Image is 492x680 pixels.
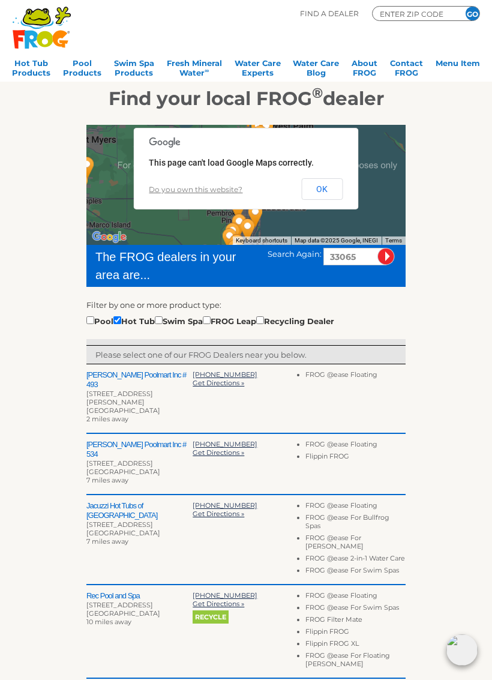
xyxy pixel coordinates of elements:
a: [PHONE_NUMBER] [193,501,257,510]
li: FROG @ease For Floating [PERSON_NAME] [305,651,406,672]
span: Search Again: [268,249,322,259]
li: FROG @ease For Bullfrog Spas [305,513,406,534]
div: [GEOGRAPHIC_DATA] [86,406,193,415]
sup: ∞ [205,67,209,74]
div: Pinch-a-Penny #206 - 47 miles away. [217,230,254,272]
li: FROG @ease Floating [305,591,406,603]
div: Pool Hot Tub Swim Spa FROG Leap Recycling Dealer [86,314,334,327]
span: This page can't load Google Maps correctly. [149,158,314,167]
a: [PHONE_NUMBER] [193,370,257,379]
button: Keyboard shortcuts [236,236,287,245]
li: Flippin FROG [305,452,406,464]
a: Water CareBlog [293,55,339,79]
a: Menu Item [436,55,480,79]
li: FROG @ease Floating [305,370,406,382]
a: Swim SpaProducts [114,55,154,79]
div: Pinch-A-Penny #036 - 25 miles away. [239,104,277,146]
h2: [PERSON_NAME] Poolmart Inc # 534 [86,440,193,459]
a: [PHONE_NUMBER] [193,591,257,600]
a: Get Directions » [193,448,244,457]
div: Poolosophy LLC - 98 miles away. [56,121,94,163]
button: OK [301,178,343,200]
h2: Rec Pool and Spa [86,591,193,601]
a: ContactFROG [390,55,423,79]
span: 10 miles away [86,618,131,626]
a: Get Directions » [193,600,244,608]
li: Flippin FROG [305,627,406,639]
input: Submit [377,248,395,265]
div: [GEOGRAPHIC_DATA] [86,529,193,537]
img: Google [89,229,129,245]
div: [STREET_ADDRESS] [86,459,193,468]
a: PoolProducts [63,55,101,79]
input: GO [466,7,479,20]
li: FROG @ease For [PERSON_NAME] [305,534,406,554]
li: FROG @ease For Swim Spas [305,603,406,615]
a: Do you own this website? [149,185,242,194]
div: Pinch-A-Penny #161 - 35 miles away. [229,209,266,251]
sup: ® [312,84,323,101]
li: FROG @ease For Swim Spas [305,566,406,578]
span: Recycle [193,610,229,624]
a: Terms (opens in new tab) [385,237,402,244]
div: Pinch-A-Penny #202 - 90 miles away. [68,147,106,189]
li: Flippin FROG XL [305,639,406,651]
div: [STREET_ADDRESS][PERSON_NAME] [86,390,193,406]
li: FROG Filter Mate [305,615,406,627]
div: [GEOGRAPHIC_DATA] [86,468,193,476]
p: Find A Dealer [300,6,359,21]
h2: Find your local FROG dealer [7,87,485,110]
div: [GEOGRAPHIC_DATA] [86,609,193,618]
img: openIcon [446,634,478,666]
span: 7 miles away [86,537,128,546]
span: 2 miles away [86,415,128,423]
div: [STREET_ADDRESS] [86,601,193,609]
input: Zip Code Form [379,8,451,19]
div: The FROG dealers in your area are... [95,248,250,284]
div: [STREET_ADDRESS] [86,520,193,529]
li: FROG @ease Floating [305,501,406,513]
h2: Jacuzzi Hot Tubs of [GEOGRAPHIC_DATA] [86,501,193,520]
a: [PHONE_NUMBER] [193,440,257,448]
a: Fresh MineralWater∞ [167,55,222,79]
li: FROG @ease Floating [305,440,406,452]
a: Hot TubProducts [12,55,50,79]
label: Filter by one or more product type: [86,299,221,311]
h2: [PERSON_NAME] Poolmart Inc # 493 [86,370,193,390]
a: Open this area in Google Maps (opens a new window) [89,229,129,245]
span: 7 miles away [86,476,128,484]
div: Pinch-A-Penny #043 - 38 miles away. [214,213,251,255]
div: The Recreational Warehouse - Naples - 94 miles away. [62,163,100,205]
div: All Florida Pool & Spa Center - 27 miles away. [237,194,274,236]
div: Leslie's Poolmart Inc # 546 - 41 miles away. [211,218,248,260]
a: Water CareExperts [235,55,281,79]
span: Map data ©2025 Google, INEGI [295,237,378,244]
li: FROG @ease 2-in-1 Water Care [305,554,406,566]
div: Pinch-A-Penny #041 - 44 miles away. [218,224,256,266]
a: AboutFROG [352,55,377,79]
div: Leslie's Poolmart Inc # 689 - 98 miles away. [55,124,92,166]
a: Get Directions » [193,510,244,518]
p: Please select one of our FROG Dealers near you below. [95,349,397,361]
a: Get Directions » [193,379,244,387]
